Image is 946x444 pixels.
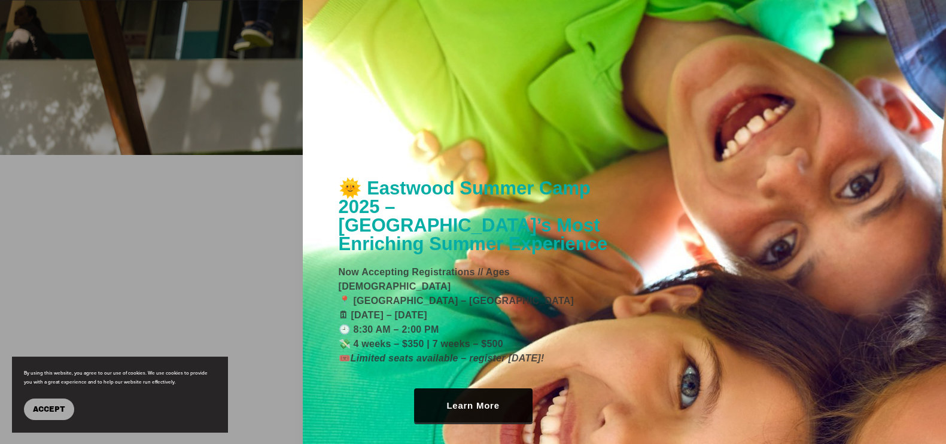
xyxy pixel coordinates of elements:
em: Limited seats available – register [DATE]! [351,353,545,363]
a: Learn More [414,388,533,422]
h1: 🌞 Eastwood Summer Camp 2025 – [GEOGRAPHIC_DATA]’s Most Enriching Summer Experience [339,179,608,253]
strong: Now Accepting Registrations // Ages [DEMOGRAPHIC_DATA] 📍 [GEOGRAPHIC_DATA] – [GEOGRAPHIC_DATA] 🗓 ... [339,267,574,363]
p: By using this website, you agree to our use of cookies. We use cookies to provide you with a grea... [24,369,215,387]
span: Accept [33,405,65,413]
section: Cookie banner [12,357,227,432]
button: Accept [24,399,74,420]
